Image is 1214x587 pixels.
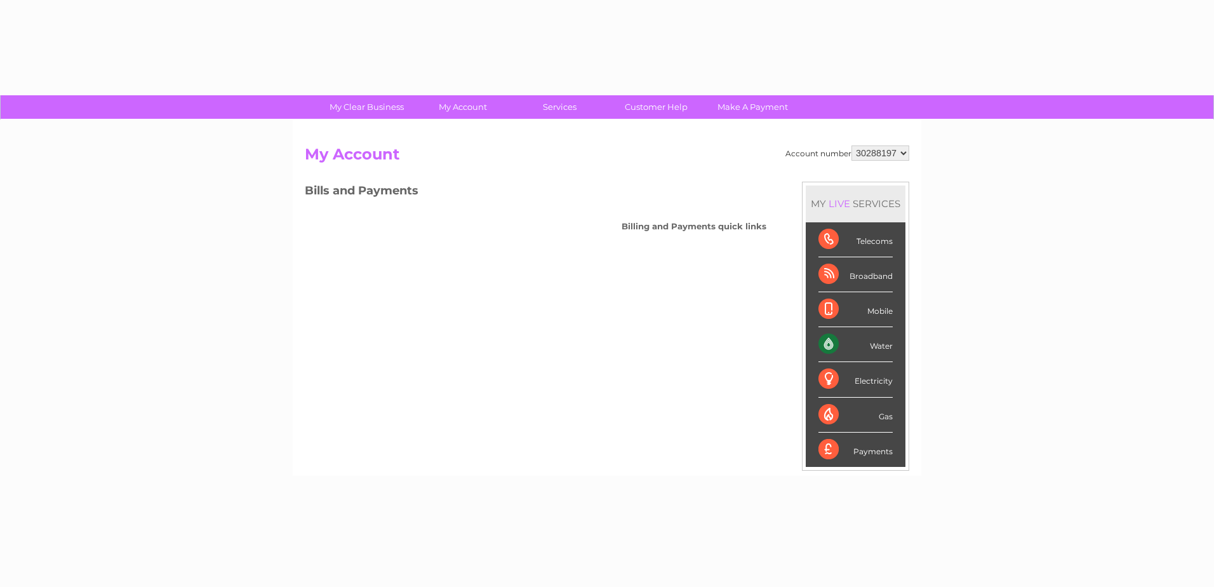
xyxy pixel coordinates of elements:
a: Make A Payment [700,95,805,119]
div: MY SERVICES [806,186,905,222]
div: Gas [818,398,893,433]
h3: Bills and Payments [305,182,766,204]
a: Customer Help [604,95,709,119]
div: Payments [818,433,893,467]
h2: My Account [305,145,909,170]
div: Account number [785,145,909,161]
a: My Clear Business [314,95,419,119]
a: My Account [411,95,516,119]
div: Telecoms [818,222,893,257]
h4: Billing and Payments quick links [622,222,766,231]
a: Services [507,95,612,119]
div: Water [818,327,893,362]
div: Mobile [818,292,893,327]
div: LIVE [826,198,853,210]
div: Broadband [818,257,893,292]
div: Electricity [818,362,893,397]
